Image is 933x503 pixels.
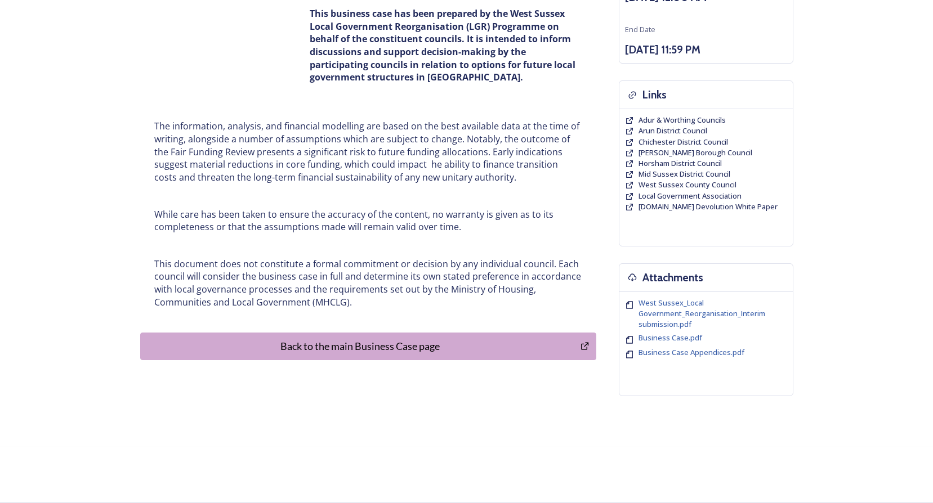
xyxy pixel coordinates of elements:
a: Horsham District Council [639,158,722,169]
button: Back to the main Business Case page [140,333,596,360]
a: West Sussex County Council [639,179,736,190]
span: Business Case.pdf [639,333,702,343]
a: Arun District Council [639,125,707,136]
a: Adur & Worthing Councils [639,115,726,125]
p: This document does not constitute a formal commitment or decision by any individual council. Each... [154,258,582,309]
a: [DOMAIN_NAME] Devolution White Paper [639,201,778,212]
h3: Links [642,87,667,103]
a: Mid Sussex District Council [639,169,730,179]
span: Horsham District Council [639,158,722,168]
a: Local Government Association [639,191,742,201]
div: Back to the main Business Case page [146,339,575,354]
p: The information, analysis, and financial modelling are based on the best available data at the ti... [154,120,582,184]
a: Chichester District Council [639,137,728,147]
h3: Attachments [642,270,703,286]
a: [PERSON_NAME] Borough Council [639,147,752,158]
p: While care has been taken to ensure the accuracy of the content, no warranty is given as to its c... [154,208,582,233]
span: Adur & Worthing Councils [639,115,726,125]
span: Mid Sussex District Council [639,169,730,179]
h3: [DATE] 11:59 PM [625,42,787,58]
span: West Sussex_Local Government_Reorganisation_Interim submission.pdf [639,298,765,329]
span: End Date [625,24,655,34]
strong: This business case has been prepared by the West Sussex Local Government Reorganisation (LGR) Pro... [310,7,578,84]
span: Business Case Appendices.pdf [639,347,744,357]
